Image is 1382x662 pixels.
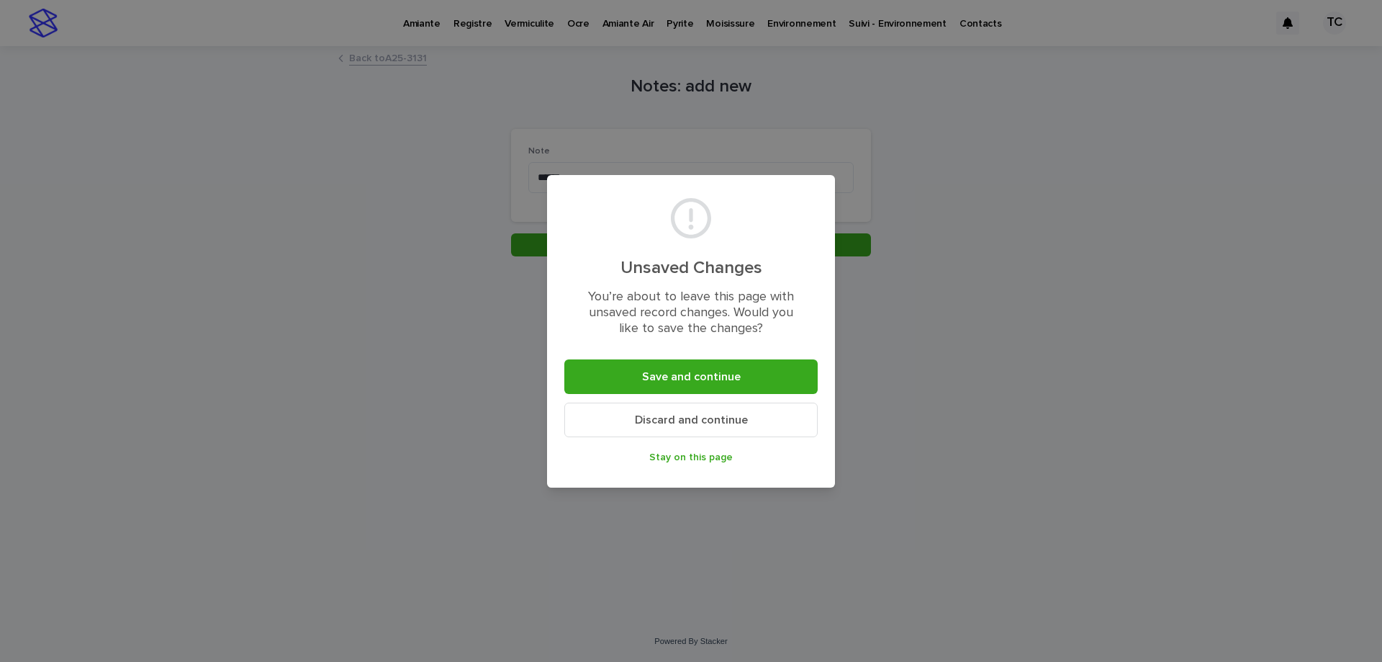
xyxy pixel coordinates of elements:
button: Save and continue [564,359,818,394]
h2: Unsaved Changes [582,258,800,279]
p: You’re about to leave this page with unsaved record changes. Would you like to save the changes? [582,290,800,336]
span: Discard and continue [635,414,748,426]
span: Stay on this page [649,452,733,462]
span: Save and continue [642,371,741,383]
button: Discard and continue [564,403,818,437]
button: Stay on this page [564,446,818,469]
